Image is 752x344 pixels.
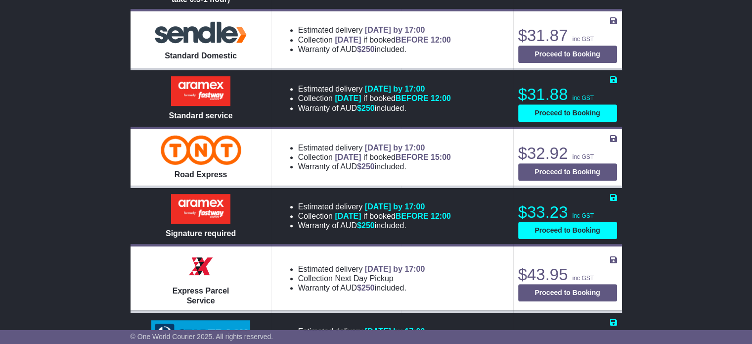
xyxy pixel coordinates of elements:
[131,333,273,341] span: © One World Courier 2025. All rights reserved.
[298,94,451,103] li: Collection
[165,51,237,60] span: Standard Domestic
[171,194,230,224] img: Aramex: Signature required
[357,162,375,171] span: $
[431,153,451,161] span: 15:00
[298,35,451,45] li: Collection
[298,143,451,152] li: Estimated delivery
[298,45,451,54] li: Warranty of AUD included.
[173,287,229,304] span: Express Parcel Service
[518,163,617,181] button: Proceed to Booking
[161,135,241,165] img: TNT Domestic: Road Express
[298,283,425,293] li: Warranty of AUD included.
[431,94,451,102] span: 12:00
[357,284,375,292] span: $
[361,45,375,53] span: 250
[186,251,216,281] img: Border Express: Express Parcel Service
[573,95,594,101] span: inc GST
[298,264,425,274] li: Estimated delivery
[396,212,429,220] span: BEFORE
[518,104,617,122] button: Proceed to Booking
[166,229,236,238] span: Signature required
[396,153,429,161] span: BEFORE
[335,94,450,102] span: if booked
[298,25,451,35] li: Estimated delivery
[573,36,594,43] span: inc GST
[573,212,594,219] span: inc GST
[151,19,250,46] img: Sendle: Standard Domestic
[335,36,361,44] span: [DATE]
[365,144,425,152] span: [DATE] by 17:00
[335,36,450,44] span: if booked
[518,46,617,63] button: Proceed to Booking
[335,153,361,161] span: [DATE]
[298,221,451,230] li: Warranty of AUD included.
[361,221,375,230] span: 250
[171,76,230,106] img: Aramex: Standard service
[573,275,594,282] span: inc GST
[298,103,451,113] li: Warranty of AUD included.
[518,85,617,104] p: $31.88
[335,212,361,220] span: [DATE]
[335,153,450,161] span: if booked
[518,26,617,46] p: $31.87
[357,221,375,230] span: $
[365,202,425,211] span: [DATE] by 17:00
[573,153,594,160] span: inc GST
[357,45,375,53] span: $
[357,104,375,112] span: $
[298,202,451,211] li: Estimated delivery
[335,212,450,220] span: if booked
[175,170,227,179] span: Road Express
[518,222,617,239] button: Proceed to Booking
[361,162,375,171] span: 250
[335,274,393,283] span: Next Day Pickup
[298,327,451,336] li: Estimated delivery
[169,111,233,120] span: Standard service
[396,36,429,44] span: BEFORE
[431,212,451,220] span: 12:00
[298,274,425,283] li: Collection
[518,144,617,163] p: $32.92
[518,202,617,222] p: $33.23
[298,211,451,221] li: Collection
[365,265,425,273] span: [DATE] by 17:00
[298,84,451,94] li: Estimated delivery
[335,94,361,102] span: [DATE]
[431,36,451,44] span: 12:00
[365,26,425,34] span: [DATE] by 17:00
[396,94,429,102] span: BEFORE
[298,152,451,162] li: Collection
[361,104,375,112] span: 250
[361,284,375,292] span: 250
[518,265,617,285] p: $43.95
[365,85,425,93] span: [DATE] by 17:00
[298,162,451,171] li: Warranty of AUD included.
[365,327,425,336] span: [DATE] by 17:00
[518,284,617,301] button: Proceed to Booking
